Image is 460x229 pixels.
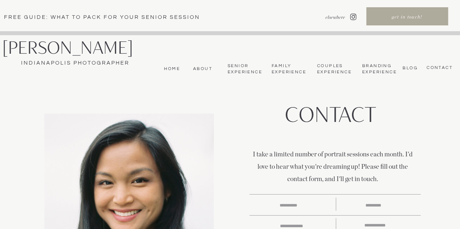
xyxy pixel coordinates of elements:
[162,66,180,72] a: Home
[362,63,395,75] a: BrandingExperience
[367,14,447,22] a: get in touch!
[307,14,345,21] nav: elsewhere
[317,63,351,75] a: Couples Experience
[424,65,453,71] a: CONTACT
[272,63,305,75] a: Family Experience
[191,66,212,72] a: About
[2,38,155,57] a: [PERSON_NAME]
[4,13,212,21] a: Free Guide: What To pack for your senior session
[2,59,148,67] a: Indianapolis Photographer
[401,65,418,70] a: bLog
[242,103,419,129] h1: Contact
[228,63,261,75] a: Senior Experience
[250,148,415,191] p: I take a limited number of portrait sessions each month. I'd love to hear what you're dreaming up...
[362,63,395,75] nav: Branding Experience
